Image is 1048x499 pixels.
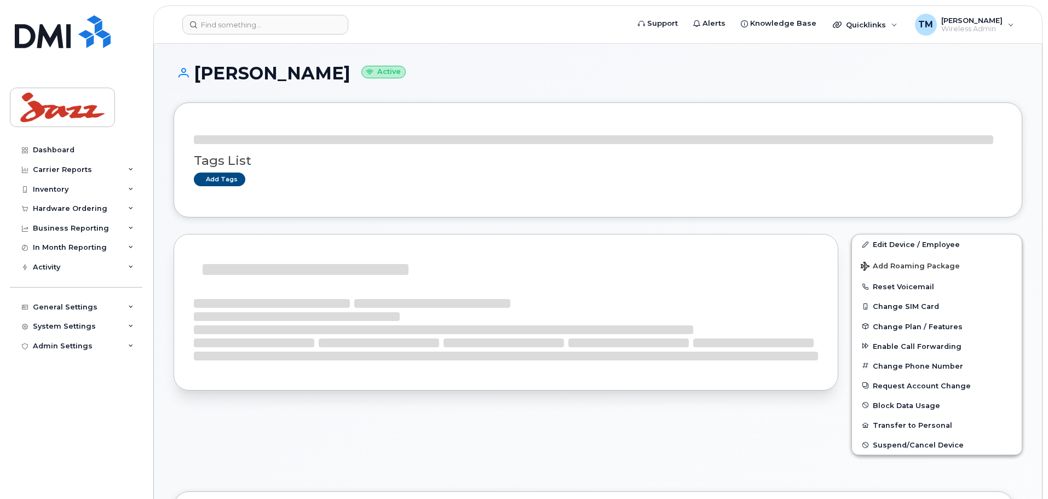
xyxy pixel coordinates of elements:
button: Add Roaming Package [852,254,1022,277]
button: Change Phone Number [852,356,1022,376]
span: Change Plan / Features [873,322,963,330]
h3: Tags List [194,154,1002,168]
h1: [PERSON_NAME] [174,64,1022,83]
button: Enable Call Forwarding [852,336,1022,356]
a: Edit Device / Employee [852,234,1022,254]
button: Block Data Usage [852,395,1022,415]
span: Suspend/Cancel Device [873,441,964,449]
span: Add Roaming Package [861,262,960,272]
button: Suspend/Cancel Device [852,435,1022,455]
button: Transfer to Personal [852,415,1022,435]
button: Change SIM Card [852,296,1022,316]
button: Reset Voicemail [852,277,1022,296]
button: Change Plan / Features [852,317,1022,336]
small: Active [361,66,406,78]
a: Add tags [194,173,249,186]
button: Request Account Change [852,376,1022,395]
span: Enable Call Forwarding [873,342,961,350]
